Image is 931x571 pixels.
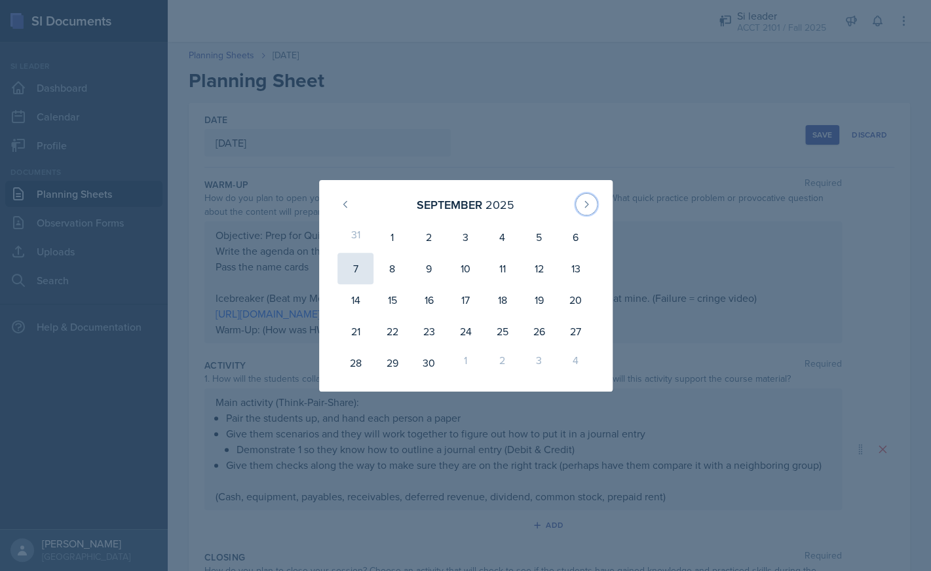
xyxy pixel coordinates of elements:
[484,253,520,284] div: 11
[557,284,594,316] div: 20
[520,347,557,378] div: 3
[337,284,374,316] div: 14
[520,316,557,347] div: 26
[410,221,447,253] div: 2
[410,253,447,284] div: 9
[484,221,520,253] div: 4
[410,316,447,347] div: 23
[447,253,484,284] div: 10
[447,284,484,316] div: 17
[520,221,557,253] div: 5
[337,253,374,284] div: 7
[557,253,594,284] div: 13
[485,196,514,213] div: 2025
[447,347,484,378] div: 1
[447,316,484,347] div: 24
[373,347,410,378] div: 29
[417,196,482,213] div: September
[373,253,410,284] div: 8
[410,347,447,378] div: 30
[484,316,520,347] div: 25
[520,284,557,316] div: 19
[520,253,557,284] div: 12
[484,284,520,316] div: 18
[557,347,594,378] div: 4
[373,221,410,253] div: 1
[373,284,410,316] div: 15
[557,221,594,253] div: 6
[557,316,594,347] div: 27
[337,347,374,378] div: 28
[410,284,447,316] div: 16
[484,347,520,378] div: 2
[373,316,410,347] div: 22
[337,316,374,347] div: 21
[337,221,374,253] div: 31
[447,221,484,253] div: 3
